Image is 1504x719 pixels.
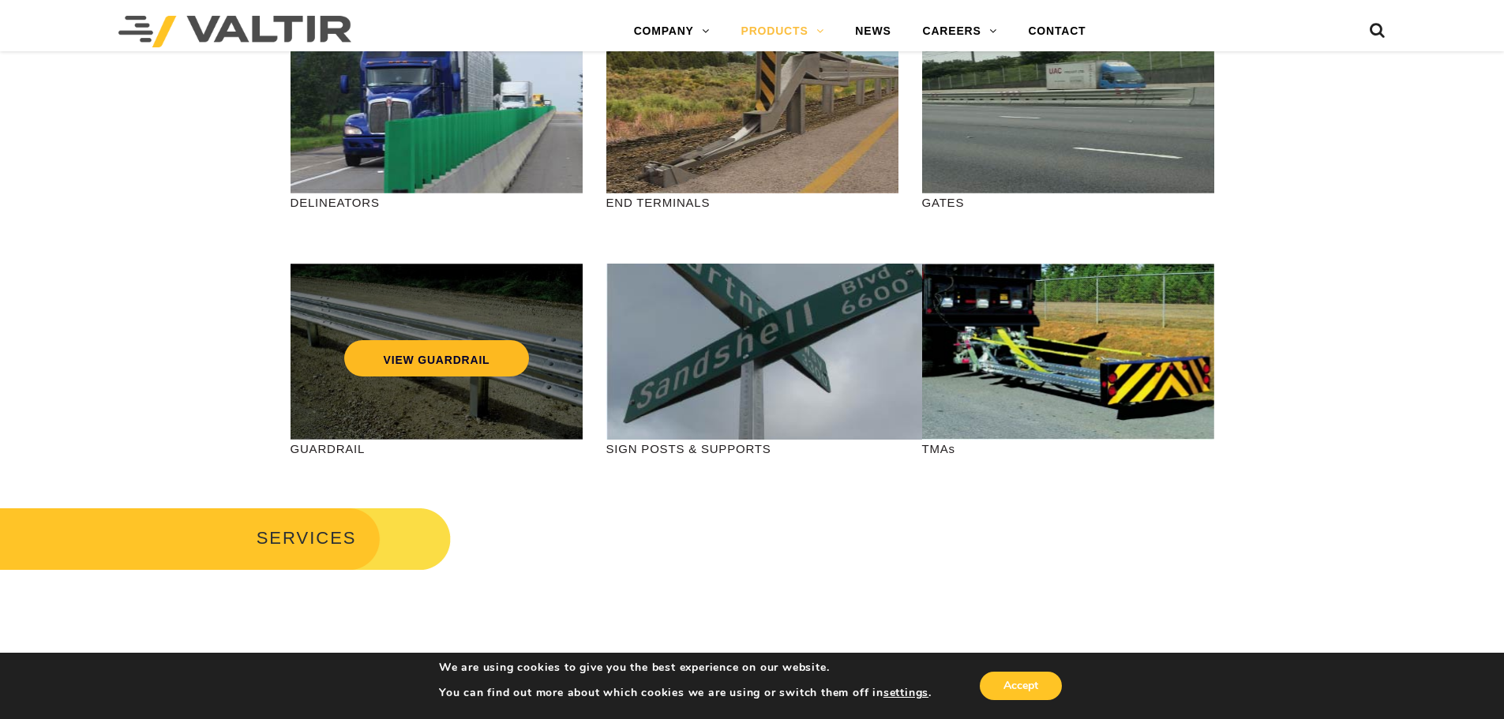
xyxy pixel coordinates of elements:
[343,340,529,376] a: VIEW GUARDRAIL
[1012,16,1101,47] a: CONTACT
[439,686,932,700] p: You can find out more about which cookies we are using or switch them off in .
[980,672,1062,700] button: Accept
[922,440,1214,458] p: TMAs
[291,440,583,458] p: GUARDRAIL
[907,16,1013,47] a: CAREERS
[922,193,1214,212] p: GATES
[839,16,906,47] a: NEWS
[118,16,351,47] img: Valtir
[606,440,898,458] p: SIGN POSTS & SUPPORTS
[726,16,840,47] a: PRODUCTS
[439,661,932,675] p: We are using cookies to give you the best experience on our website.
[618,16,726,47] a: COMPANY
[883,686,928,700] button: settings
[291,193,583,212] p: DELINEATORS
[606,193,898,212] p: END TERMINALS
